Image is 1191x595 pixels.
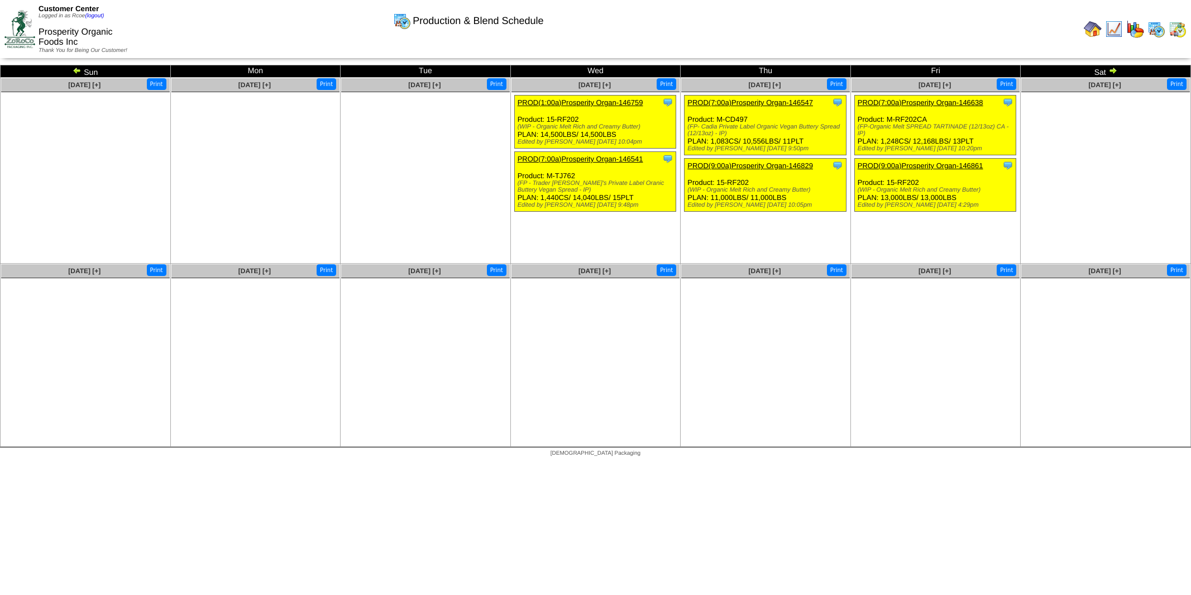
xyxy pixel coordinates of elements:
td: Tue [341,65,511,78]
button: Print [1167,264,1187,276]
div: Product: 15-RF202 PLAN: 13,000LBS / 13,000LBS [854,159,1016,212]
div: Product: M-CD497 PLAN: 1,083CS / 10,556LBS / 11PLT [685,96,846,155]
button: Print [317,264,336,276]
button: Print [147,264,166,276]
button: Print [657,264,676,276]
div: (FP- Cadia Private Label Organic Vegan Buttery Spread (12/13oz) - IP) [687,123,846,137]
img: calendarprod.gif [1147,20,1165,38]
a: [DATE] [+] [748,81,781,89]
button: Print [827,264,846,276]
a: [DATE] [+] [1089,81,1121,89]
a: [DATE] [+] [238,267,271,275]
a: PROD(1:00a)Prosperity Organ-146759 [518,98,643,107]
img: Tooltip [662,97,673,108]
div: Edited by [PERSON_NAME] [DATE] 10:04pm [518,139,676,145]
a: [DATE] [+] [68,81,101,89]
td: Fri [850,65,1021,78]
img: calendarprod.gif [393,12,411,30]
a: [DATE] [+] [748,267,781,275]
img: Tooltip [662,153,673,164]
td: Sat [1021,65,1191,78]
div: (FP - Trader [PERSON_NAME]'s Private Label Oranic Buttery Vegan Spread - IP) [518,180,676,193]
div: Product: M-TJ762 PLAN: 1,440CS / 14,040LBS / 15PLT [514,152,676,212]
td: Thu [681,65,851,78]
a: (logout) [85,13,104,19]
span: Production & Blend Schedule [413,15,543,27]
div: Edited by [PERSON_NAME] [DATE] 4:29pm [858,202,1016,208]
span: [DEMOGRAPHIC_DATA] Packaging [551,450,640,456]
img: line_graph.gif [1105,20,1123,38]
div: Product: 15-RF202 PLAN: 11,000LBS / 11,000LBS [685,159,846,212]
div: (WIP - Organic Melt Rich and Creamy Butter) [518,123,676,130]
img: calendarinout.gif [1169,20,1187,38]
button: Print [487,78,506,90]
img: Tooltip [1002,160,1013,171]
button: Print [317,78,336,90]
a: PROD(7:00a)Prosperity Organ-146638 [858,98,983,107]
td: Wed [510,65,681,78]
span: Logged in as Rcoe [39,13,104,19]
a: [DATE] [+] [68,267,101,275]
span: Thank You for Being Our Customer! [39,47,127,54]
a: [DATE] [+] [408,267,441,275]
div: Edited by [PERSON_NAME] [DATE] 9:48pm [518,202,676,208]
img: Tooltip [1002,97,1013,108]
div: (WIP - Organic Melt Rich and Creamy Butter) [687,187,846,193]
div: Edited by [PERSON_NAME] [DATE] 10:20pm [858,145,1016,152]
img: graph.gif [1126,20,1144,38]
button: Print [997,78,1016,90]
button: Print [147,78,166,90]
td: Sun [1,65,171,78]
img: Tooltip [832,160,843,171]
button: Print [487,264,506,276]
a: PROD(9:00a)Prosperity Organ-146829 [687,161,813,170]
a: [DATE] [+] [1089,267,1121,275]
a: [DATE] [+] [408,81,441,89]
a: [DATE] [+] [238,81,271,89]
button: Print [997,264,1016,276]
div: Product: 15-RF202 PLAN: 14,500LBS / 14,500LBS [514,96,676,149]
img: Tooltip [832,97,843,108]
img: home.gif [1084,20,1102,38]
td: Mon [170,65,341,78]
div: Product: M-RF202CA PLAN: 1,248CS / 12,168LBS / 13PLT [854,96,1016,155]
img: ZoRoCo_Logo(Green%26Foil)%20jpg.webp [4,10,35,47]
a: PROD(7:00a)Prosperity Organ-146541 [518,155,643,163]
span: Prosperity Organic Foods Inc [39,27,113,47]
a: [DATE] [+] [578,267,611,275]
button: Print [827,78,846,90]
div: (WIP - Organic Melt Rich and Creamy Butter) [858,187,1016,193]
a: [DATE] [+] [919,267,951,275]
button: Print [657,78,676,90]
a: [DATE] [+] [919,81,951,89]
a: [DATE] [+] [578,81,611,89]
img: arrowleft.gif [73,66,82,75]
div: Edited by [PERSON_NAME] [DATE] 9:50pm [687,145,846,152]
button: Print [1167,78,1187,90]
a: PROD(7:00a)Prosperity Organ-146547 [687,98,813,107]
div: Edited by [PERSON_NAME] [DATE] 10:05pm [687,202,846,208]
div: (FP-Organic Melt SPREAD TARTINADE (12/13oz) CA - IP) [858,123,1016,137]
span: Customer Center [39,4,99,13]
a: PROD(9:00a)Prosperity Organ-146861 [858,161,983,170]
img: arrowright.gif [1108,66,1117,75]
